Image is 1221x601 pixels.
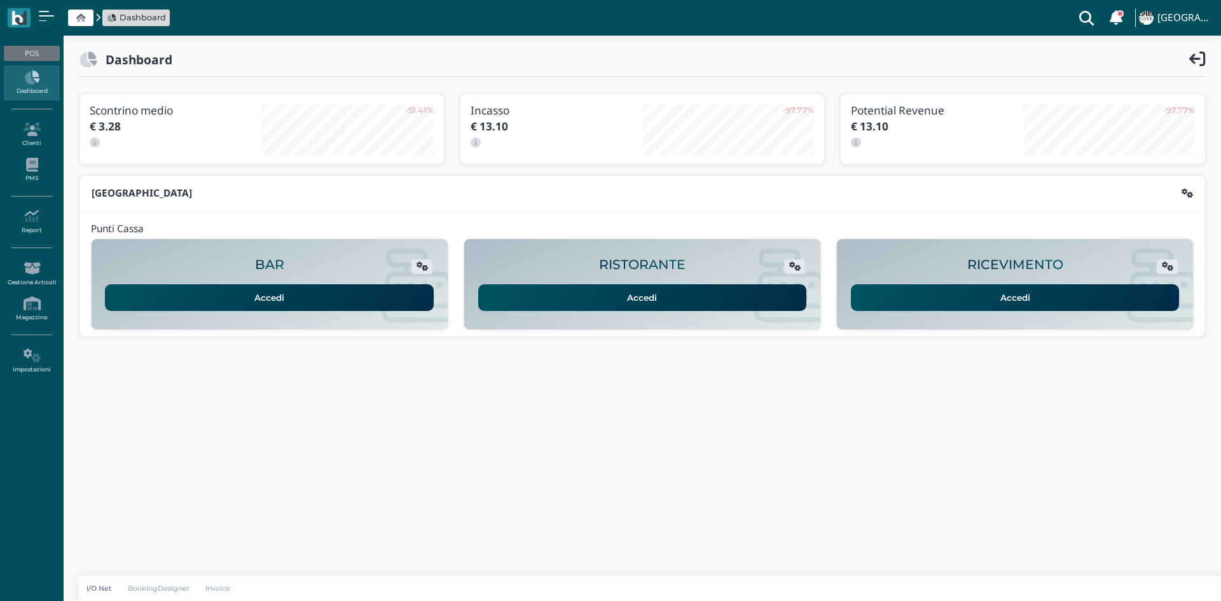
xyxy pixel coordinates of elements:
[1137,3,1213,33] a: ... [GEOGRAPHIC_DATA]
[105,284,434,311] a: Accedi
[97,53,172,66] h2: Dashboard
[4,343,59,378] a: Impostazioni
[11,11,26,25] img: logo
[90,119,121,134] b: € 3.28
[1157,13,1213,24] h4: [GEOGRAPHIC_DATA]
[4,117,59,152] a: Clienti
[4,291,59,326] a: Magazzino
[599,258,686,272] h2: RISTORANTE
[471,104,642,116] h3: Incasso
[851,284,1180,311] a: Accedi
[92,186,192,200] b: [GEOGRAPHIC_DATA]
[851,119,888,134] b: € 13.10
[967,258,1063,272] h2: RICEVIMENTO
[4,46,59,61] div: POS
[471,119,508,134] b: € 13.10
[4,153,59,188] a: PMS
[255,258,284,272] h2: BAR
[4,256,59,291] a: Gestione Articoli
[4,204,59,239] a: Report
[478,284,807,311] a: Accedi
[91,224,144,235] h4: Punti Cassa
[4,66,59,100] a: Dashboard
[120,11,166,24] span: Dashboard
[1139,11,1153,25] img: ...
[90,104,261,116] h3: Scontrino medio
[107,11,166,24] a: Dashboard
[1131,562,1210,590] iframe: Help widget launcher
[851,104,1023,116] h3: Potential Revenue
